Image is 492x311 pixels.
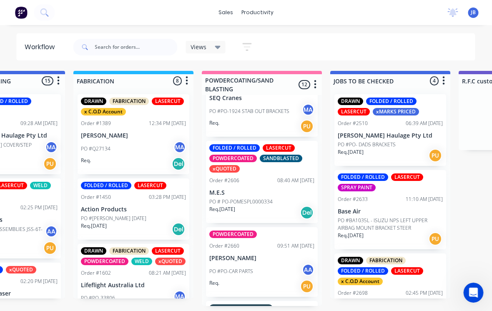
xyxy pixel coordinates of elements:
div: MA [45,141,58,153]
p: Lifeflight Australia Ltd [81,282,186,289]
div: SPRAY PAINT [338,184,376,191]
div: FOLDED / ROLLED [366,98,417,105]
div: LASERCUT [152,247,184,255]
div: 08:40 AM [DATE] [278,177,315,184]
div: Workflow [25,42,59,52]
p: Req. [DATE] [210,206,236,213]
div: 02:45 PM [DATE] [406,289,443,297]
div: 02:25 PM [DATE] [21,204,58,211]
span: Views [191,43,207,51]
div: 02:20 PM [DATE] [21,278,58,285]
p: PO #PO-CAR PARTS [210,268,254,275]
p: Base Air [338,208,443,215]
div: 08:21 AM [DATE] [149,269,186,277]
div: productivity [237,6,278,19]
div: LASERCUT [338,108,370,115]
div: Order #1389 [81,120,111,127]
div: LASERCUT [135,182,167,189]
p: Req. [210,119,220,127]
div: Order #2510 [338,120,368,127]
div: MA [174,290,186,303]
div: Order #2698 [338,289,368,297]
div: LASERCUT [392,267,424,275]
div: AA [45,225,58,238]
div: DRAWN [338,257,364,264]
div: MA [174,141,186,153]
div: FABRICATION [110,247,149,255]
div: DRAWNFOLDED / ROLLEDLASERCUTxMARKS PRICEDOrder #251006:39 AM [DATE][PERSON_NAME] Haulage Pty LtdP... [335,94,447,166]
div: FABRICATION [366,257,406,264]
div: LASERCUT [392,173,424,181]
div: POWDERCOATEDOrder #266009:51 AM [DATE][PERSON_NAME]PO #PO-CAR PARTSAAReq.PU [206,227,318,297]
img: Factory [15,6,28,19]
div: WELD [132,258,153,265]
input: Search for orders... [95,39,178,55]
div: 03:28 PM [DATE] [149,193,186,201]
div: PU [44,157,57,171]
p: M.E.S [210,189,315,196]
p: PO # PO-POMESPL0000334 [210,198,273,206]
p: Req. [DATE] [338,232,364,239]
p: [PERSON_NAME] Haulage Pty Ltd [338,132,443,139]
div: Order #2606 [210,177,240,184]
div: POWDERCOATED [81,258,129,265]
div: PU [301,120,314,133]
div: xQUOTED [156,258,186,265]
div: xQUOTED [6,266,37,273]
div: AA [302,263,315,276]
div: 09:51 AM [DATE] [278,242,315,250]
div: FOLDED / ROLLEDLASERCUTSPRAY PAINTOrder #263311:10 AM [DATE]Base AirPO #BA1035L - ISUZU NPS LEFT ... [335,170,447,249]
div: POWDERCOATED [210,155,257,162]
div: FOLDED / ROLLED [338,267,389,275]
div: FOLDED / ROLLEDLASERCUTPOWDERCOATEDSANDBLASTEDxQUOTEDOrder #260608:40 AM [DATE]M.E.SPO # PO-POMES... [206,141,318,223]
p: PO #[PERSON_NAME] [DATE] [81,215,147,222]
div: xQUOTED [210,165,240,173]
div: PU [429,232,442,246]
div: PU [301,280,314,293]
div: sales [214,6,237,19]
div: PU [429,149,442,162]
div: xMARKS PRICED [373,108,419,115]
div: DRAWN [81,247,107,255]
p: PO #PO-1924 STAB OUT BRACKETS [210,108,290,115]
div: Order #2660 [210,242,240,250]
p: Req. [DATE] [338,148,364,156]
div: FOLDED / ROLLED [338,173,389,181]
p: PO #BA1035L - ISUZU NPS LEFT UPPER AIRBAG MOUNT BRACKET STEER [338,217,443,232]
div: 09:28 AM [DATE] [21,120,58,127]
div: Order #1450 [81,193,111,201]
div: x C.O.D Account [81,108,126,115]
div: DRAWNFABRICATIONLASERCUTx C.O.D AccountOrder #138912:34 PM [DATE][PERSON_NAME]PO #Q27134MAReq.Del [78,94,190,174]
div: 12:34 PM [DATE] [149,120,186,127]
p: SEQ Cranes [210,95,315,102]
div: Order #2633 [338,196,368,203]
div: 06:39 AM [DATE] [406,120,443,127]
div: Order #1602 [81,269,111,277]
div: WELD [30,182,51,189]
div: FOLDED / ROLLED [81,182,132,189]
div: PU [44,241,57,255]
p: Action Products [81,206,186,213]
p: PO #Q27134 [81,145,111,153]
p: PO #PO-33806 [81,294,115,302]
p: Req. [81,157,91,164]
p: PO #PO- DADS BRACKETS [338,141,396,148]
div: Del [301,206,314,219]
div: FOLDED / ROLLED [210,144,260,152]
div: LASERCUT [263,144,295,152]
iframe: Intercom live chat [464,283,484,303]
div: Del [172,223,186,236]
div: LASERCUT [152,98,184,105]
div: FOLDED / ROLLEDLASERCUTOrder #145003:28 PM [DATE]Action ProductsPO #[PERSON_NAME] [DATE]Req.[DATE... [78,178,190,240]
span: JB [471,9,476,16]
div: Del [172,157,186,171]
p: Req. [210,279,220,287]
div: 11:10 AM [DATE] [406,196,443,203]
div: x C.O.D Account [338,278,383,285]
p: Req. [DATE] [81,222,107,230]
div: FABRICATION [110,98,149,105]
div: DRAWN [338,98,364,105]
div: MA [302,103,315,116]
p: [PERSON_NAME] [210,255,315,262]
p: [PERSON_NAME] [81,132,186,139]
